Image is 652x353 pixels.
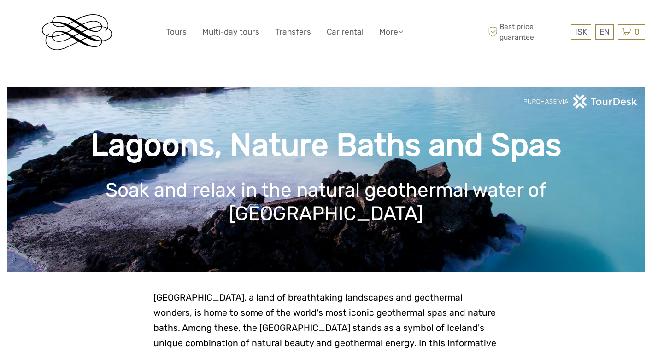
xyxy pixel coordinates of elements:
[21,127,631,164] h1: Lagoons, Nature Baths and Spas
[21,179,631,225] h1: Soak and relax in the natural geothermal water of [GEOGRAPHIC_DATA]
[595,24,614,40] div: EN
[486,22,569,42] span: Best price guarantee
[327,25,364,39] a: Car rental
[523,94,638,109] img: PurchaseViaTourDeskwhite.png
[275,25,311,39] a: Transfers
[202,25,259,39] a: Multi-day tours
[575,27,587,36] span: ISK
[42,14,112,50] img: Reykjavik Residence
[633,27,641,36] span: 0
[166,25,187,39] a: Tours
[379,25,403,39] a: More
